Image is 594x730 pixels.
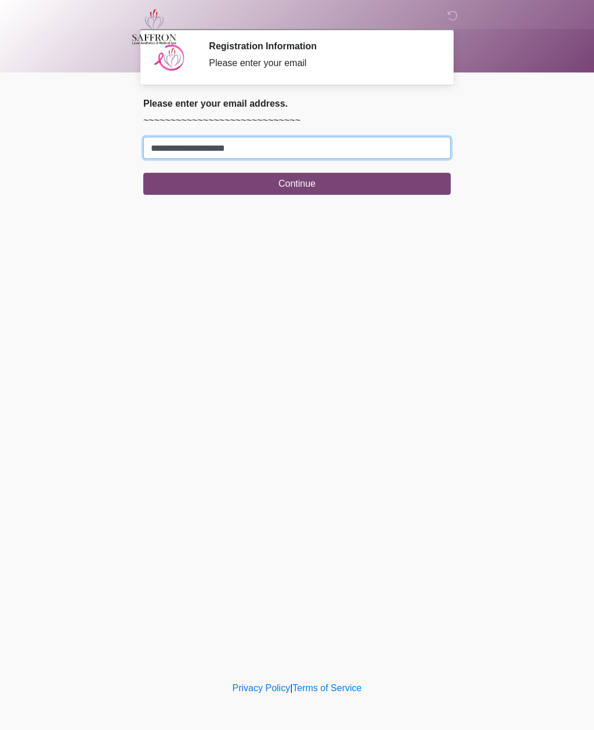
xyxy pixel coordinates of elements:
a: | [290,683,292,693]
a: Privacy Policy [233,683,291,693]
button: Continue [143,173,451,195]
img: Saffron Laser Aesthetics and Medical Spa Logo [132,9,177,45]
p: ~~~~~~~~~~~~~~~~~~~~~~~~~~~~~ [143,114,451,128]
img: Agent Avatar [152,41,187,75]
a: Terms of Service [292,683,361,693]
div: Please enter your email [209,56,433,70]
h2: Please enter your email address. [143,98,451,109]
